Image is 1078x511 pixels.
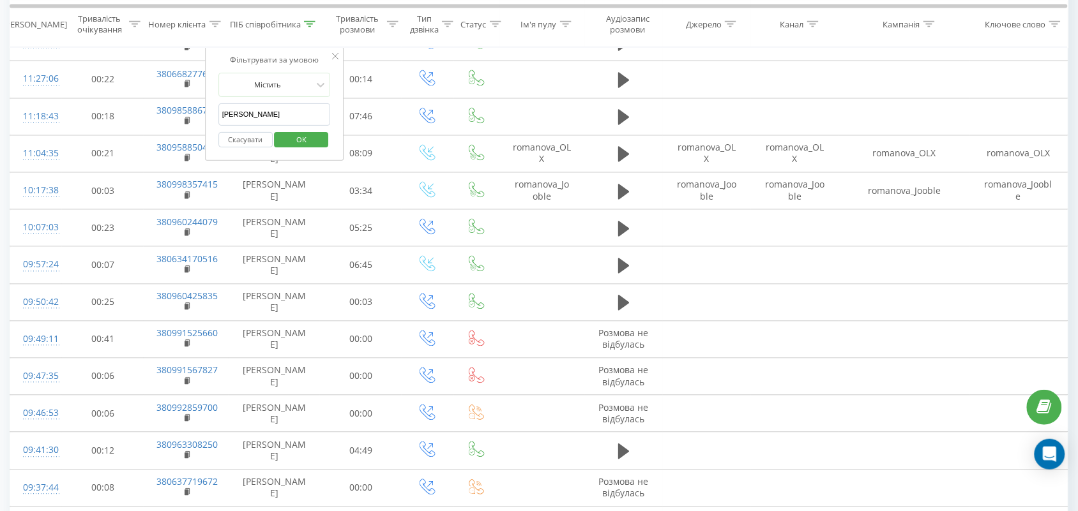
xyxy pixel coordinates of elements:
[62,173,144,210] td: 00:03
[23,105,49,130] div: 11:18:43
[331,13,384,35] div: Тривалість розмови
[218,132,273,148] button: Скасувати
[970,173,1068,210] td: romanova_Jooble
[663,135,751,172] td: romanova_OLX
[156,402,218,414] a: 380992859700
[62,210,144,247] td: 00:23
[229,173,320,210] td: [PERSON_NAME]
[156,439,218,451] a: 380963308250
[499,173,584,210] td: romanova_Jooble
[62,396,144,433] td: 00:06
[156,327,218,339] a: 380991525660
[23,438,49,463] div: 09:41:30
[599,364,649,388] span: Розмова не відбулась
[23,67,49,92] div: 11:27:06
[229,358,320,395] td: [PERSON_NAME]
[284,130,319,149] span: OK
[320,61,402,98] td: 00:14
[156,290,218,302] a: 380960425835
[62,358,144,395] td: 00:06
[229,470,320,507] td: [PERSON_NAME]
[62,284,144,321] td: 00:25
[320,321,402,358] td: 00:00
[320,210,402,247] td: 05:25
[23,327,49,352] div: 09:49:11
[229,284,320,321] td: [PERSON_NAME]
[62,135,144,172] td: 00:21
[23,364,49,389] div: 09:47:35
[229,433,320,470] td: [PERSON_NAME]
[839,173,970,210] td: romanova_Jooble
[229,210,320,247] td: [PERSON_NAME]
[985,19,1046,29] div: Ключове слово
[599,476,649,500] span: Розмова не відбулась
[156,68,218,80] a: 380668277637
[751,173,839,210] td: romanova_Jooble
[218,54,331,66] div: Фільтрувати за умовою
[62,61,144,98] td: 00:22
[970,135,1068,172] td: romanova_OLX
[320,247,402,284] td: 06:45
[156,142,218,154] a: 380958850458
[3,19,67,29] div: [PERSON_NAME]
[521,19,557,29] div: Ім'я пулу
[663,173,751,210] td: romanova_Jooble
[156,476,218,488] a: 380637719672
[156,216,218,228] a: 380960244079
[1035,439,1065,470] div: Open Intercom Messenger
[410,13,439,35] div: Тип дзвінка
[23,253,49,278] div: 09:57:24
[73,13,126,35] div: Тривалість очікування
[62,470,144,507] td: 00:08
[320,358,402,395] td: 00:00
[839,135,970,172] td: romanova_OLX
[23,142,49,167] div: 11:04:35
[320,98,402,135] td: 07:46
[751,135,839,172] td: romanova_OLX
[23,476,49,501] div: 09:37:44
[62,433,144,470] td: 00:12
[320,284,402,321] td: 00:03
[62,321,144,358] td: 00:41
[156,179,218,191] a: 380998357415
[149,19,206,29] div: Номер клієнта
[686,19,722,29] div: Джерело
[156,105,218,117] a: 380985886788
[229,321,320,358] td: [PERSON_NAME]
[320,135,402,172] td: 08:09
[320,470,402,507] td: 00:00
[320,173,402,210] td: 03:34
[596,13,660,35] div: Аудіозапис розмови
[275,132,329,148] button: OK
[599,327,649,351] span: Розмова не відбулась
[156,253,218,265] a: 380634170516
[218,103,331,126] input: Введіть значення
[320,433,402,470] td: 04:49
[23,216,49,241] div: 10:07:03
[62,98,144,135] td: 00:18
[156,364,218,376] a: 380991567827
[883,19,920,29] div: Кампанія
[23,179,49,204] div: 10:17:38
[499,135,584,172] td: romanova_OLX
[23,290,49,315] div: 09:50:42
[230,19,301,29] div: ПІБ співробітника
[62,247,144,284] td: 00:07
[320,396,402,433] td: 00:00
[461,19,487,29] div: Статус
[23,401,49,426] div: 09:46:53
[599,402,649,426] span: Розмова не відбулась
[229,396,320,433] td: [PERSON_NAME]
[229,247,320,284] td: [PERSON_NAME]
[780,19,804,29] div: Канал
